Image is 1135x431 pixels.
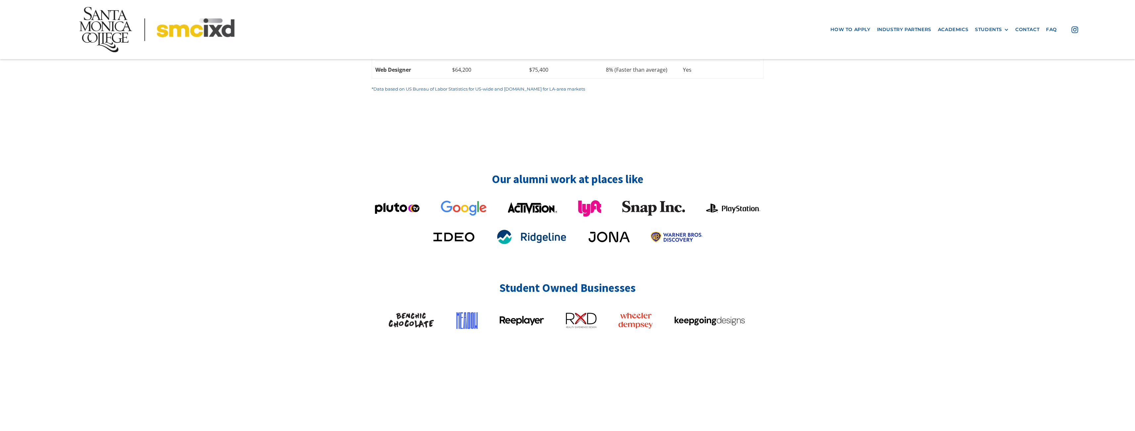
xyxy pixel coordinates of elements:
div: STUDENTS [975,27,1009,32]
h2: Our alumni work at places like [372,172,764,187]
div: Yes [683,66,760,73]
a: contact [1012,23,1043,36]
a: faq [1043,23,1060,36]
img: Santa Monica College - SMC IxD logo [79,7,234,52]
h3: Student Owned Businesses [372,280,764,296]
a: industry partners [874,23,935,36]
p: *Data based on US Bureau of Labor Statistics for US-wide and [DOMAIN_NAME] for LA-area markets [372,85,764,93]
div: Web Designer [375,66,452,73]
div: $64,200 [452,66,529,73]
img: icon - instagram [1072,26,1078,33]
a: how to apply [827,23,873,36]
a: Academics [935,23,972,36]
div: $75,400 [529,66,606,73]
div: 8% (Faster than average) [606,66,683,73]
div: STUDENTS [975,27,1002,32]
